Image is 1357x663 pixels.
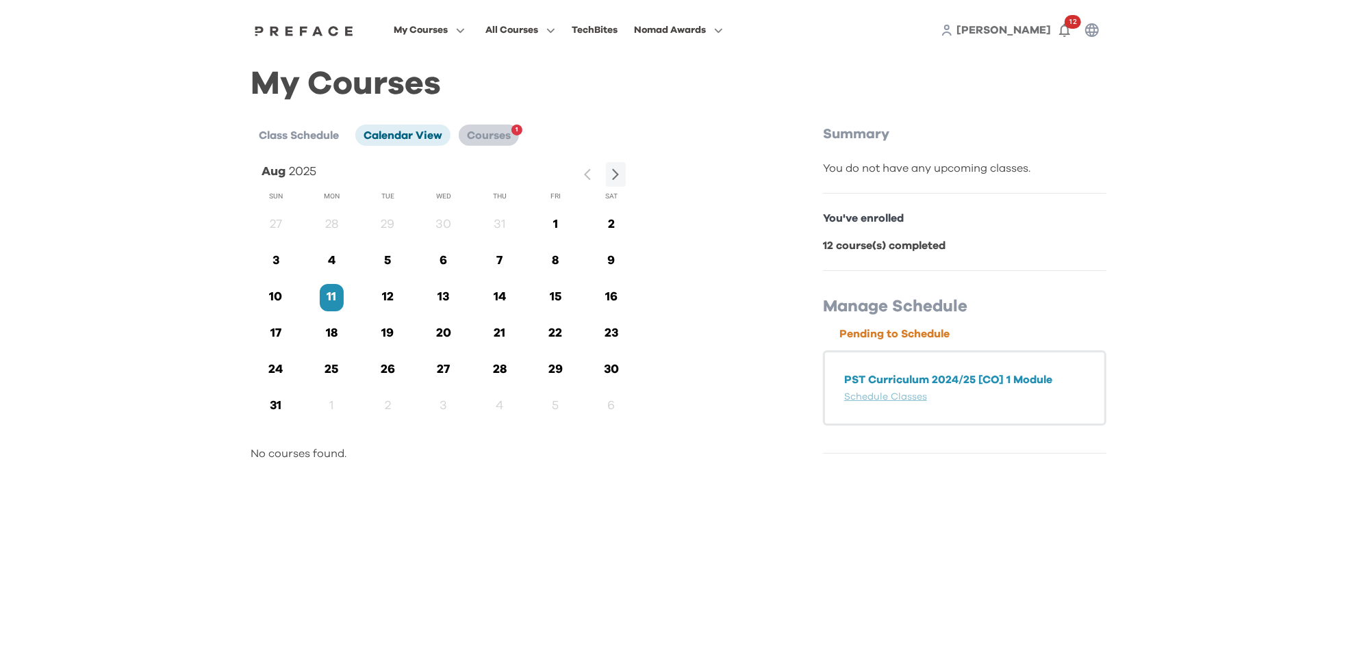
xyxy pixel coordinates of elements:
img: Preface Logo [251,25,357,36]
p: 29 [376,216,400,234]
p: 2025 [289,162,316,181]
p: 11 [320,288,344,307]
p: 3 [431,397,455,415]
p: 28 [320,216,344,234]
p: 27 [264,216,288,234]
p: 13 [431,288,455,307]
p: 2 [600,216,624,234]
p: You've enrolled [823,210,1106,226]
span: 12 [1065,15,1081,29]
div: TechBites [572,22,618,38]
p: 31 [487,216,511,234]
p: 4 [487,397,511,415]
p: 22 [544,324,568,343]
p: 3 [264,252,288,270]
p: 5 [544,397,568,415]
p: Manage Schedule [823,296,1106,317]
p: 1 [320,397,344,415]
span: My Courses [394,22,448,38]
p: 6 [431,252,455,270]
span: Mon [324,192,340,200]
div: You do not have any upcoming classes. [823,160,1106,177]
button: 12 [1051,16,1078,44]
p: Summary [823,125,1106,144]
span: Sun [269,192,283,200]
p: 18 [320,324,344,343]
p: 30 [431,216,455,234]
p: 7 [487,252,511,270]
p: 24 [264,361,288,379]
span: Fri [550,192,561,200]
span: Tue [381,192,394,200]
a: [PERSON_NAME] [956,22,1051,38]
p: Pending to Schedule [839,326,1106,342]
p: 15 [544,288,568,307]
span: Thu [493,192,507,200]
p: 8 [544,252,568,270]
span: Sat [605,192,618,200]
p: Aug [262,162,286,181]
p: 5 [376,252,400,270]
p: 16 [600,288,624,307]
span: Calendar View [364,130,442,141]
p: 29 [544,361,568,379]
p: 21 [487,324,511,343]
p: 28 [487,361,511,379]
p: 30 [600,361,624,379]
span: Wed [436,192,451,200]
span: All Courses [485,22,538,38]
span: Class Schedule [259,130,339,141]
p: 12 [376,288,400,307]
p: 20 [431,324,455,343]
p: 23 [600,324,624,343]
p: 9 [600,252,624,270]
span: Courses [467,130,511,141]
span: Nomad Awards [634,22,706,38]
p: PST Curriculum 2024/25 [CO] 1 Module [844,372,1085,388]
p: 19 [376,324,400,343]
p: 27 [431,361,455,379]
h1: My Courses [251,77,1106,92]
button: My Courses [390,21,469,39]
span: [PERSON_NAME] [956,25,1051,36]
a: Schedule Classes [844,392,927,402]
b: 12 course(s) completed [823,240,946,251]
p: 6 [600,397,624,415]
p: 17 [264,324,288,343]
p: 4 [320,252,344,270]
p: No courses found. [251,445,765,462]
p: 10 [264,288,288,307]
p: 31 [264,397,288,415]
p: 1 [544,216,568,234]
p: 26 [376,361,400,379]
button: Nomad Awards [630,21,727,39]
p: 14 [487,288,511,307]
p: 2 [376,397,400,415]
span: 1 [516,122,518,138]
button: All Courses [481,21,559,39]
p: 25 [320,361,344,379]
